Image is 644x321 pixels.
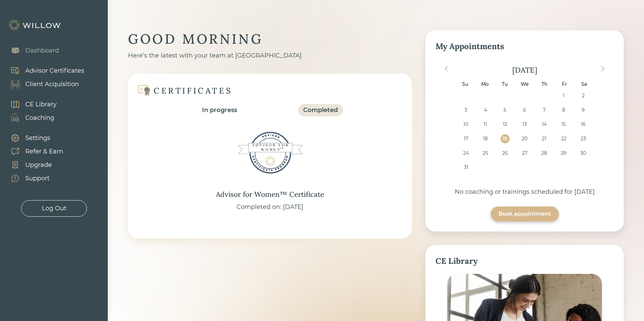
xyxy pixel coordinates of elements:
[559,106,568,115] div: Choose Friday, August 8th, 2025
[3,131,63,145] a: Settings
[540,120,549,129] div: Choose Thursday, August 14th, 2025
[498,210,551,218] div: Book appointment
[436,255,614,267] div: CE Library
[540,149,549,158] div: Choose Thursday, August 28th, 2025
[441,63,452,74] button: Previous Month
[579,134,588,143] div: Choose Saturday, August 23rd, 2025
[579,106,588,115] div: Choose Saturday, August 9th, 2025
[559,149,568,158] div: Choose Friday, August 29th, 2025
[461,134,471,143] div: Choose Sunday, August 17th, 2025
[598,63,608,74] button: Next Month
[481,134,490,143] div: Choose Monday, August 18th, 2025
[481,106,490,115] div: Choose Monday, August 4th, 2025
[3,145,63,158] a: Refer & Earn
[3,158,63,172] a: Upgrade
[25,134,50,143] div: Settings
[461,106,471,115] div: Choose Sunday, August 3rd, 2025
[501,149,510,158] div: Choose Tuesday, August 26th, 2025
[520,80,529,89] div: We
[25,160,52,170] div: Upgrade
[579,149,588,158] div: Choose Saturday, August 30th, 2025
[25,174,50,183] div: Support
[3,64,84,77] a: Advisor Certificates
[25,100,57,109] div: CE Library
[3,111,57,124] a: Coaching
[560,80,569,89] div: Fr
[460,80,470,89] div: Su
[303,106,338,115] div: Completed
[3,77,84,91] a: Client Acquisition
[540,106,549,115] div: Choose Thursday, August 7th, 2025
[3,44,59,57] a: Dashboard
[216,189,324,200] div: Advisor for Women™ Certificate
[559,120,568,129] div: Choose Friday, August 15th, 2025
[3,98,57,111] a: CE Library
[540,134,549,143] div: Choose Thursday, August 21st, 2025
[436,65,614,75] div: [DATE]
[501,120,510,129] div: Choose Tuesday, August 12th, 2025
[501,106,510,115] div: Choose Tuesday, August 5th, 2025
[461,120,471,129] div: Choose Sunday, August 10th, 2025
[580,80,589,89] div: Sa
[128,30,412,48] div: GOOD MORNING
[481,120,490,129] div: Choose Monday, August 11th, 2025
[520,106,529,115] div: Choose Wednesday, August 6th, 2025
[500,80,509,89] div: Tu
[501,134,510,143] div: Choose Tuesday, August 19th, 2025
[25,80,79,89] div: Client Acquisition
[154,85,232,96] div: CERTIFICATES
[461,149,471,158] div: Choose Sunday, August 24th, 2025
[540,80,549,89] div: Th
[236,203,303,212] div: Completed on: [DATE]
[202,106,237,115] div: In progress
[25,66,84,75] div: Advisor Certificates
[520,149,529,158] div: Choose Wednesday, August 27th, 2025
[438,91,612,177] div: month 2025-08
[559,134,568,143] div: Choose Friday, August 22nd, 2025
[25,147,63,156] div: Refer & Earn
[42,204,66,213] div: Log Out
[25,113,54,122] div: Coaching
[128,51,412,60] div: Here’s the latest with your team at [GEOGRAPHIC_DATA]
[481,149,490,158] div: Choose Monday, August 25th, 2025
[480,80,489,89] div: Mo
[520,134,529,143] div: Choose Wednesday, August 20th, 2025
[8,20,62,31] img: Willow
[436,187,614,197] div: No coaching or trainings scheduled for [DATE]
[461,163,471,172] div: Choose Sunday, August 31st, 2025
[579,91,588,100] div: Choose Saturday, August 2nd, 2025
[25,46,59,55] div: Dashboard
[236,119,303,186] img: Advisor for Women™ Certificate Badge
[559,91,568,100] div: Choose Friday, August 1st, 2025
[520,120,529,129] div: Choose Wednesday, August 13th, 2025
[579,120,588,129] div: Choose Saturday, August 16th, 2025
[436,40,614,52] div: My Appointments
